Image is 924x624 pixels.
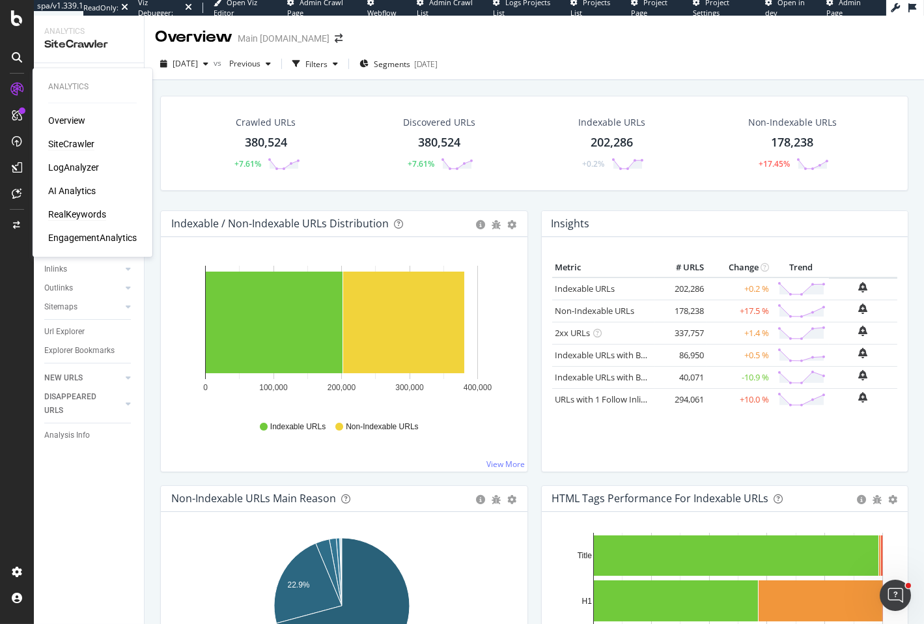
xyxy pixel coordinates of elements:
div: 202,286 [591,134,633,151]
div: Explorer Bookmarks [44,344,115,358]
text: 0 [203,383,208,392]
div: gear [508,495,517,504]
div: Indexable / Non-Indexable URLs Distribution [171,217,389,230]
td: +10.0 % [707,388,772,410]
div: Overview [155,26,232,48]
div: bell-plus [859,282,868,292]
span: Previous [224,58,260,69]
a: NEW URLS [44,371,122,385]
div: bell-plus [859,326,868,336]
div: bell-plus [859,304,868,314]
div: Sitemaps [44,300,77,314]
a: Indexable URLs with Bad Description [555,371,697,383]
div: bell-plus [859,370,868,380]
span: Indexable URLs [270,421,326,433]
button: Segments[DATE] [354,53,443,74]
span: Webflow [367,8,397,18]
td: +0.2 % [707,277,772,300]
text: 400,000 [464,383,492,392]
a: EngagementAnalytics [48,231,137,244]
div: NEW URLS [44,371,83,385]
a: URLs with 1 Follow Inlink [555,393,651,405]
th: Metric [552,258,656,277]
div: +7.61% [234,158,261,169]
td: 202,286 [655,277,707,300]
div: bell-plus [859,348,868,358]
div: RealKeywords [48,208,106,221]
div: bug [492,495,501,504]
span: Segments [374,59,410,70]
div: bug [492,220,501,229]
th: Trend [772,258,829,277]
div: bell-plus [859,392,868,403]
a: Indexable URLs [555,283,615,294]
a: Outlinks [44,281,122,295]
div: Inlinks [44,262,67,276]
text: 200,000 [328,383,356,392]
div: ReadOnly: [83,3,119,13]
div: [DATE] [414,59,438,70]
div: +7.61% [408,158,434,169]
a: DISAPPEARED URLS [44,390,122,418]
div: Analysis Info [44,429,90,442]
a: Non-Indexable URLs [555,305,635,317]
div: Discovered URLs [403,116,475,129]
a: AI Analytics [48,184,96,197]
button: [DATE] [155,53,214,74]
div: Indexable URLs [578,116,645,129]
div: arrow-right-arrow-left [335,34,343,43]
div: circle-info [857,495,866,504]
div: HTML Tags Performance for Indexable URLs [552,492,769,505]
td: 86,950 [655,344,707,366]
text: H1 [581,597,592,606]
div: 178,238 [772,134,814,151]
a: Overview [48,114,85,127]
text: 300,000 [395,383,424,392]
th: Change [707,258,772,277]
div: Analytics [44,26,133,37]
td: +17.5 % [707,300,772,322]
span: 2025 Oct. 12th [173,58,198,69]
td: 40,071 [655,366,707,388]
text: 22.9% [287,580,309,589]
td: 178,238 [655,300,707,322]
div: gear [888,495,897,504]
td: -10.9 % [707,366,772,388]
svg: A chart. [171,258,512,409]
a: SiteCrawler [48,137,94,150]
td: 294,061 [655,388,707,410]
div: Filters [305,59,328,70]
div: gear [508,220,517,229]
div: 380,524 [245,134,287,151]
span: Non-Indexable URLs [346,421,418,433]
td: 337,757 [655,322,707,344]
a: Inlinks [44,262,122,276]
a: LogAnalyzer [48,161,99,174]
div: 380,524 [418,134,460,151]
div: Analytics [48,81,137,92]
button: Filters [287,53,343,74]
div: circle-info [477,495,486,504]
div: SiteCrawler [44,37,133,52]
div: circle-info [477,220,486,229]
div: +0.2% [583,158,605,169]
td: +0.5 % [707,344,772,366]
button: Previous [224,53,276,74]
div: Url Explorer [44,325,85,339]
text: 100,000 [259,383,288,392]
iframe: Intercom live chat [880,580,911,611]
div: bug [873,495,882,504]
a: Indexable URLs with Bad H1 [555,349,664,361]
div: DISAPPEARED URLS [44,390,110,418]
td: +1.4 % [707,322,772,344]
a: View More [487,459,525,470]
a: Analysis Info [44,429,135,442]
text: Title [577,551,592,560]
div: +17.45% [759,158,790,169]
